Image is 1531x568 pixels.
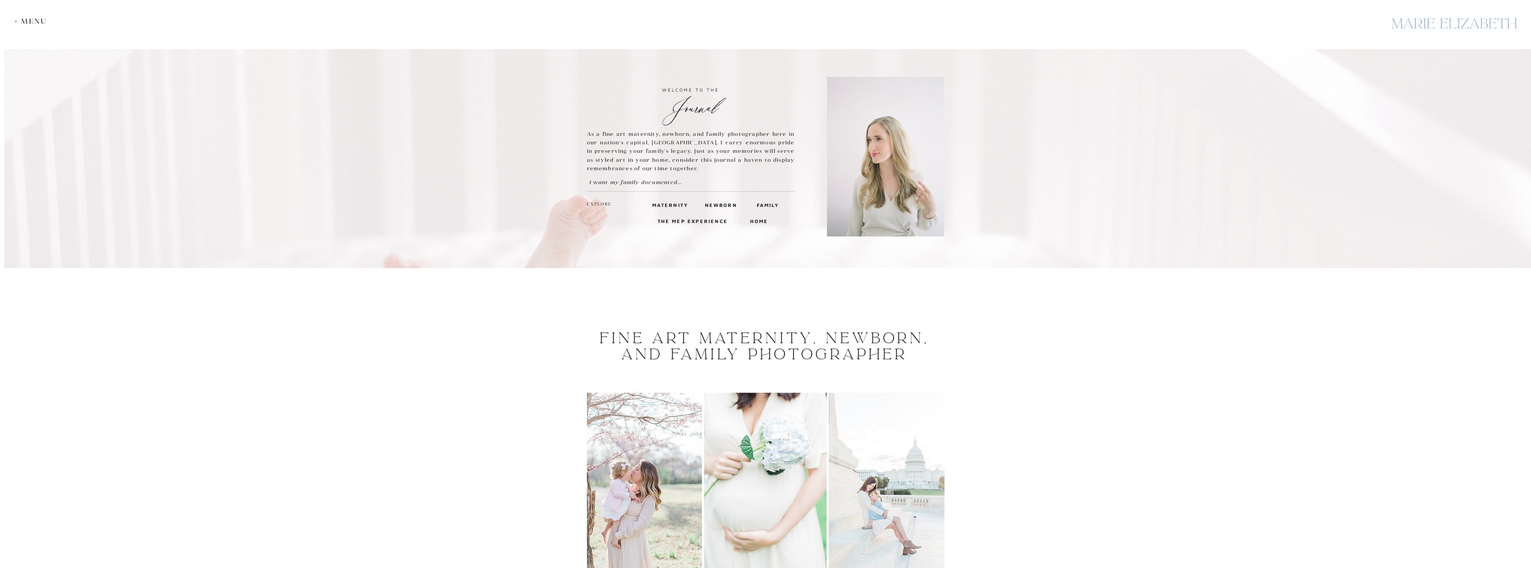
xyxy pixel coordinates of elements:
div: + Menu [14,17,51,25]
a: home [750,217,767,225]
p: As a fine art maternity, newborn, and family photographer here in our nation's capital, [GEOGRAPH... [587,130,795,173]
h2: explore [587,201,612,209]
h1: Fine Art Maternity, Newborn, and Family Photographer [595,330,933,362]
a: maternity [652,201,683,209]
h3: welcome to the [587,86,795,94]
a: The MEP Experience [658,217,730,225]
a: Family [757,201,778,209]
a: I want my family documented... [589,178,701,186]
h2: Journal [587,96,795,111]
a: Newborn [705,201,735,209]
